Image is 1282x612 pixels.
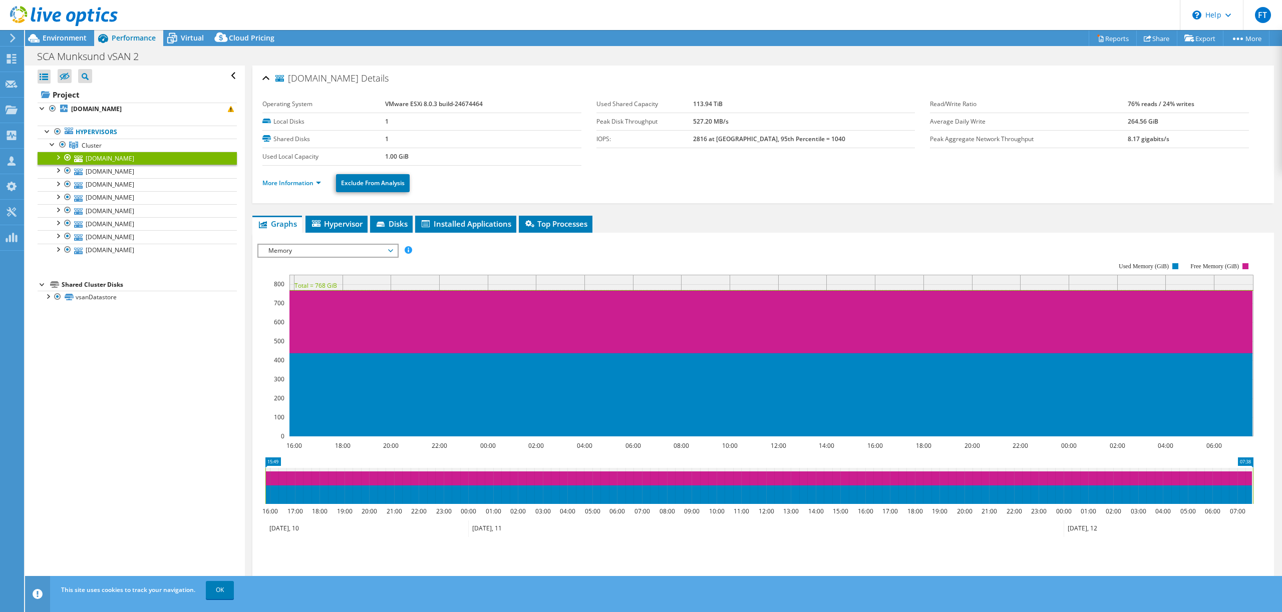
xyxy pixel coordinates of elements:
label: Shared Disks [262,134,385,144]
text: 17:00 [882,507,898,515]
text: 03:00 [1131,507,1146,515]
label: Local Disks [262,117,385,127]
text: 08:00 [660,507,675,515]
text: 600 [274,318,284,326]
text: 22:00 [432,441,447,450]
text: 17:00 [287,507,303,515]
a: Project [38,87,237,103]
text: 16:00 [286,441,302,450]
text: 100 [274,413,284,421]
text: 21:00 [982,507,997,515]
text: 05:00 [585,507,600,515]
a: Share [1136,31,1177,46]
a: Hypervisors [38,126,237,139]
span: Cluster [82,141,102,150]
div: Shared Cluster Disks [62,279,237,291]
text: Free Memory (GiB) [1191,263,1239,270]
text: Total = 768 GiB [294,281,337,290]
text: 00:00 [480,441,496,450]
label: Used Local Capacity [262,152,385,162]
text: 20:00 [965,441,980,450]
text: 22:00 [1007,507,1022,515]
text: 04:00 [1155,507,1171,515]
text: 22:00 [411,507,427,515]
a: Reports [1089,31,1137,46]
text: 18:00 [907,507,923,515]
a: [DOMAIN_NAME] [38,230,237,243]
text: 200 [274,394,284,402]
text: 10:00 [722,441,738,450]
text: 02:00 [528,441,544,450]
text: 04:00 [560,507,575,515]
text: 20:00 [957,507,973,515]
text: 06:00 [609,507,625,515]
a: OK [206,581,234,599]
a: vsanDatastore [38,291,237,304]
text: 10:00 [709,507,725,515]
text: 02:00 [510,507,526,515]
text: 07:00 [1230,507,1245,515]
text: 300 [274,375,284,383]
text: 00:00 [461,507,476,515]
text: 03:00 [535,507,551,515]
text: 800 [274,280,284,288]
b: 1 [385,117,389,126]
b: 76% reads / 24% writes [1128,100,1194,108]
a: Exclude From Analysis [336,174,410,192]
text: 500 [274,337,284,345]
b: 2816 at [GEOGRAPHIC_DATA], 95th Percentile = 1040 [693,135,845,143]
b: 8.17 gigabits/s [1128,135,1169,143]
text: 19:00 [337,507,353,515]
label: Operating System [262,99,385,109]
text: 01:00 [486,507,501,515]
text: 15:00 [833,507,848,515]
span: Environment [43,33,87,43]
span: Performance [112,33,156,43]
text: 06:00 [625,441,641,450]
text: 21:00 [387,507,402,515]
span: Virtual [181,33,204,43]
a: More Information [262,179,321,187]
a: [DOMAIN_NAME] [38,152,237,165]
svg: \n [1192,11,1201,20]
a: [DOMAIN_NAME] [38,217,237,230]
label: Average Daily Write [930,117,1128,127]
text: 04:00 [1158,441,1173,450]
text: 02:00 [1106,507,1121,515]
label: Peak Disk Throughput [596,117,694,127]
label: IOPS: [596,134,694,144]
text: 07:00 [634,507,650,515]
text: 04:00 [577,441,592,450]
text: 14:00 [808,507,824,515]
text: 00:00 [1056,507,1072,515]
a: [DOMAIN_NAME] [38,165,237,178]
span: Memory [263,245,392,257]
text: 08:00 [674,441,689,450]
b: 527.20 MB/s [693,117,729,126]
a: [DOMAIN_NAME] [38,204,237,217]
text: 05:00 [1180,507,1196,515]
a: Export [1177,31,1223,46]
span: Hypervisor [310,219,363,229]
text: 18:00 [312,507,328,515]
text: 16:00 [858,507,873,515]
a: Cluster [38,139,237,152]
a: [DOMAIN_NAME] [38,103,237,116]
text: 14:00 [819,441,834,450]
text: 01:00 [1081,507,1096,515]
text: 700 [274,299,284,307]
text: 12:00 [759,507,774,515]
b: 1 [385,135,389,143]
text: Used Memory (GiB) [1119,263,1169,270]
span: Disks [375,219,408,229]
b: 113.94 TiB [693,100,723,108]
text: 19:00 [932,507,947,515]
span: Graphs [257,219,297,229]
b: VMware ESXi 8.0.3 build-24674464 [385,100,483,108]
text: 18:00 [335,441,351,450]
text: 23:00 [1031,507,1047,515]
span: Cloud Pricing [229,33,274,43]
text: 02:00 [1110,441,1125,450]
label: Read/Write Ratio [930,99,1128,109]
span: [DOMAIN_NAME] [275,74,359,84]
